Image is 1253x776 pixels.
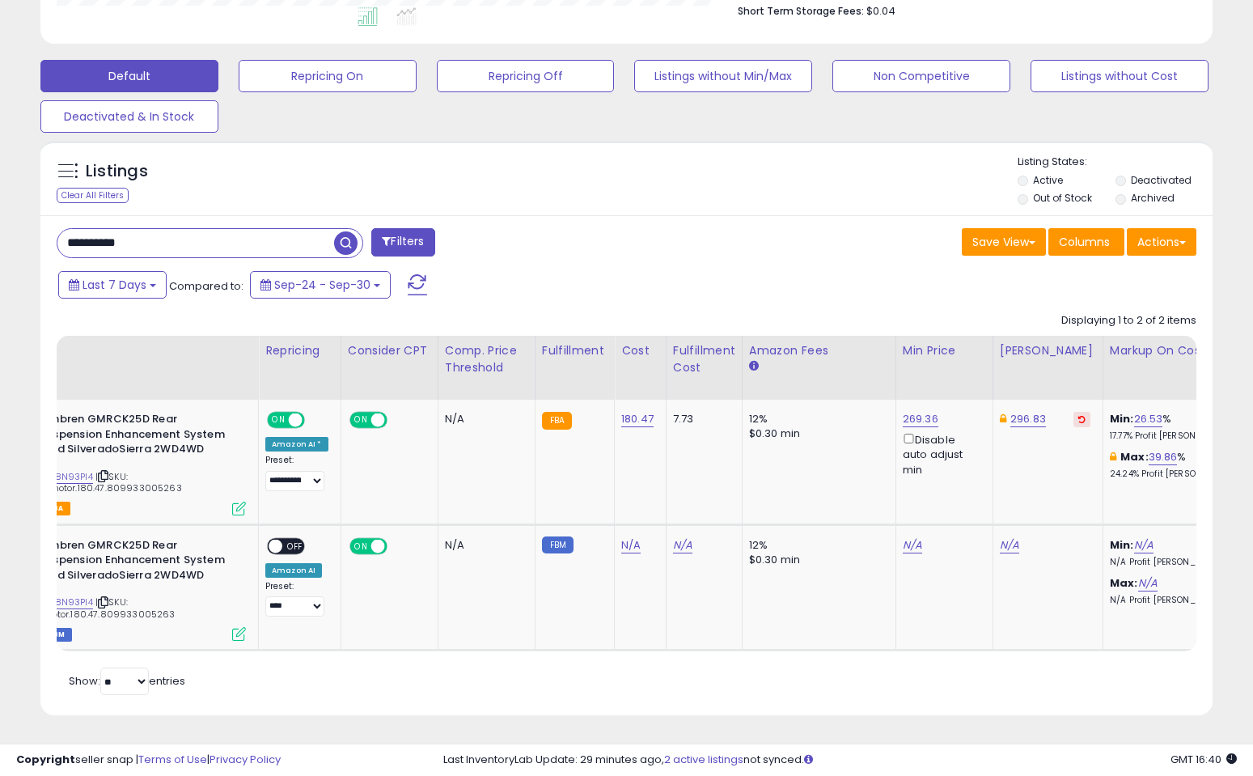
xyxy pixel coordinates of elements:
[738,4,864,18] b: Short Term Storage Fees:
[1059,234,1110,250] span: Columns
[664,752,743,767] a: 2 active listings
[621,411,654,427] a: 180.47
[1018,155,1213,170] p: Listing States:
[1048,228,1124,256] button: Columns
[40,412,236,461] b: Timbren GMRCK25D Rear Suspension Enhancement System Ford SilveradoSierra 2WD4WD
[1110,411,1134,426] b: Min:
[1127,228,1196,256] button: Actions
[83,277,146,293] span: Last 7 Days
[265,437,328,452] div: Amazon AI *
[16,753,281,768] div: seller snap | |
[384,539,410,553] span: OFF
[1000,537,1019,553] a: N/A
[1138,575,1158,592] a: N/A
[903,430,980,477] div: Disable auto adjust min
[445,412,523,426] div: N/A
[57,188,129,203] div: Clear All Filters
[1110,450,1244,480] div: %
[621,537,641,553] a: N/A
[437,60,615,92] button: Repricing Off
[832,60,1010,92] button: Non Competitive
[445,538,523,553] div: N/A
[542,412,572,430] small: FBA
[962,228,1046,256] button: Save View
[621,342,659,359] div: Cost
[169,278,243,294] span: Compared to:
[673,342,735,376] div: Fulfillment Cost
[282,539,308,553] span: OFF
[1149,449,1178,465] a: 39.86
[3,470,182,494] span: | SKU: 06212024.motor.180.47.809933005263
[1134,411,1163,427] a: 26.53
[43,628,72,642] span: FBM
[749,553,883,567] div: $0.30 min
[384,413,410,427] span: OFF
[250,271,391,299] button: Sep-24 - Sep-30
[58,271,167,299] button: Last 7 Days
[1110,557,1244,568] p: N/A Profit [PERSON_NAME]
[1010,411,1046,427] a: 296.83
[1061,313,1196,329] div: Displaying 1 to 2 of 2 items
[265,563,322,578] div: Amazon AI
[40,100,218,133] button: Deactivated & In Stock
[1110,342,1250,359] div: Markup on Cost
[36,596,93,609] a: B008N93PI4
[749,359,759,374] small: Amazon Fees.
[1131,173,1192,187] label: Deactivated
[1033,191,1092,205] label: Out of Stock
[36,470,93,484] a: B008N93PI4
[1000,342,1096,359] div: [PERSON_NAME]
[673,537,692,553] a: N/A
[542,342,607,359] div: Fulfillment
[1110,537,1134,553] b: Min:
[634,60,812,92] button: Listings without Min/Max
[749,342,889,359] div: Amazon Fees
[3,412,246,514] div: ASIN:
[1031,60,1209,92] button: Listings without Cost
[749,538,883,553] div: 12%
[1110,430,1244,442] p: 17.77% Profit [PERSON_NAME]
[69,673,185,689] span: Show: entries
[348,342,431,359] div: Consider CPT
[351,413,371,427] span: ON
[351,539,371,553] span: ON
[1120,449,1149,464] b: Max:
[265,455,328,491] div: Preset:
[1110,412,1244,442] div: %
[1110,595,1244,606] p: N/A Profit [PERSON_NAME]
[303,413,328,427] span: OFF
[866,3,895,19] span: $0.04
[40,60,218,92] button: Default
[542,536,574,553] small: FBM
[445,342,528,376] div: Comp. Price Threshold
[1110,469,1244,480] p: 24.24% Profit [PERSON_NAME]
[274,277,370,293] span: Sep-24 - Sep-30
[138,752,207,767] a: Terms of Use
[749,412,883,426] div: 12%
[239,60,417,92] button: Repricing On
[1134,537,1154,553] a: N/A
[371,228,434,257] button: Filters
[1110,575,1138,591] b: Max:
[1131,191,1175,205] label: Archived
[40,538,236,587] b: Timbren GMRCK25D Rear Suspension Enhancement System Ford SilveradoSierra 2WD4WD
[1170,752,1237,767] span: 2025-10-8 16:40 GMT
[210,752,281,767] a: Privacy Policy
[265,581,328,617] div: Preset:
[903,537,922,553] a: N/A
[265,342,334,359] div: Repricing
[903,411,938,427] a: 269.36
[269,413,289,427] span: ON
[3,596,176,620] span: | SKU: 6212024.motor.180.47.809933005263
[443,753,1237,768] div: Last InventoryLab Update: 29 minutes ago, not synced.
[3,538,246,640] div: ASIN:
[673,412,730,426] div: 7.73
[1033,173,1063,187] label: Active
[749,426,883,441] div: $0.30 min
[903,342,986,359] div: Min Price
[16,752,75,767] strong: Copyright
[43,502,70,515] span: FBA
[86,160,148,183] h5: Listings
